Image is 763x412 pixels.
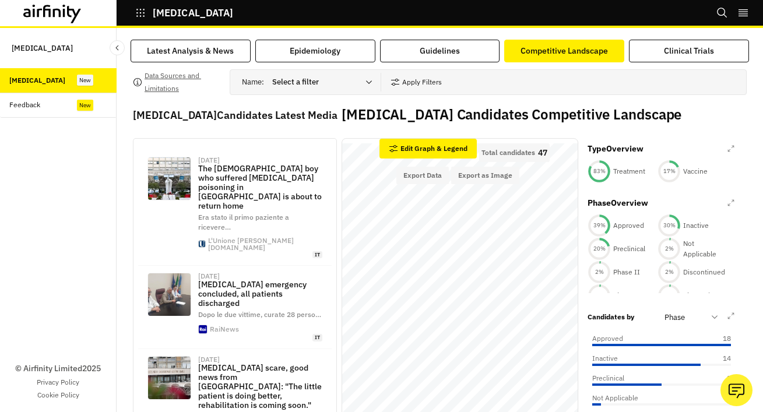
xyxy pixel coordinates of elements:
div: New [77,100,93,111]
p: 14 [702,353,731,364]
p: Vaccine [683,166,708,177]
p: 47 [538,149,547,157]
button: Export as Image [451,167,519,184]
button: Apply Filters [391,73,442,91]
p: 18 [702,333,731,344]
span: Dopo le due vittime, curate 28 perso … [198,310,321,319]
p: 1 [702,393,731,403]
img: image.webp [148,357,191,399]
div: New [77,75,93,86]
p: Preclinical [592,373,624,383]
p: © Airfinity Limited 2025 [15,362,101,375]
p: Phase I/II [683,290,716,301]
p: [MEDICAL_DATA] [153,8,233,18]
div: 17 % [657,167,681,175]
span: it [312,334,322,341]
p: Inactive [683,220,709,231]
p: [MEDICAL_DATA] [12,37,73,59]
p: Data Sources and Limitations [145,69,220,95]
button: Export Data [396,167,449,184]
div: [DATE] [198,356,220,363]
div: 2 % [588,268,611,276]
div: Guidelines [420,45,460,57]
p: [MEDICAL_DATA] scare, good news from [GEOGRAPHIC_DATA]: "The little patient is doing better, reha... [198,363,322,410]
p: Total candidates [481,149,535,157]
button: Edit Graph & Legend [379,139,477,159]
div: Clinical Trials [664,45,714,57]
span: Era stato il primo paziente a ricevere … [198,213,289,231]
p: Preclinical [613,244,645,254]
div: [DATE] [198,273,220,280]
p: Not Applicable [683,238,727,259]
div: 20 % [588,245,611,253]
span: it [312,251,322,259]
div: [MEDICAL_DATA] [9,75,65,86]
div: Name : [242,73,381,91]
div: 2 % [657,268,681,276]
div: Competitive Landscape [521,45,608,57]
p: The [DEMOGRAPHIC_DATA] boy who suffered [MEDICAL_DATA] poisoning in [GEOGRAPHIC_DATA] is about to... [198,164,322,210]
div: 30 % [657,221,681,230]
div: Latest Analysis & News [147,45,234,57]
button: Ask our analysts [720,374,753,406]
p: Phase II [613,267,640,277]
img: image.webp [148,157,191,200]
a: [DATE]The [DEMOGRAPHIC_DATA] boy who suffered [MEDICAL_DATA] poisoning in [GEOGRAPHIC_DATA] is ab... [138,150,332,266]
p: Inactive [592,353,618,364]
a: Cookie Policy [37,390,79,400]
a: Privacy Policy [37,377,79,388]
div: 2 % [657,245,681,253]
h2: [MEDICAL_DATA] Candidates Competitive Landscape [342,106,681,123]
div: RaiNews [210,326,239,333]
div: [DATE] [198,157,220,164]
p: [MEDICAL_DATA] emergency concluded, all patients discharged [198,280,322,308]
p: [MEDICAL_DATA] Candidates Latest Media [133,107,337,123]
p: Approved [592,333,623,344]
div: Feedback [9,100,40,110]
div: 83 % [588,167,611,175]
p: 9 [702,373,731,383]
p: Not Applicable [592,393,638,403]
p: Treatment [613,166,645,177]
img: 1755966814069_ospedale.jpg [148,273,191,316]
img: favicon.ico [199,241,205,247]
a: [DATE][MEDICAL_DATA] emergency concluded, all patients dischargedDopo le due vittime, curate 28 p... [138,266,332,348]
p: Type Overview [588,143,644,155]
button: Search [716,3,728,23]
p: Candidates by [588,312,634,322]
p: Phase Overview [588,197,648,209]
p: Phase I [613,290,637,301]
div: L'Unione [PERSON_NAME][DOMAIN_NAME] [208,237,322,251]
div: 39 % [588,221,611,230]
p: Discontinued [683,267,725,277]
div: Epidemiology [290,45,340,57]
div: 2 % [657,291,681,300]
img: favicon-32x32.png [199,325,207,333]
div: 2 % [588,291,611,300]
button: Close Sidebar [110,40,125,55]
button: [MEDICAL_DATA] [135,3,233,23]
p: Approved [613,220,644,231]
